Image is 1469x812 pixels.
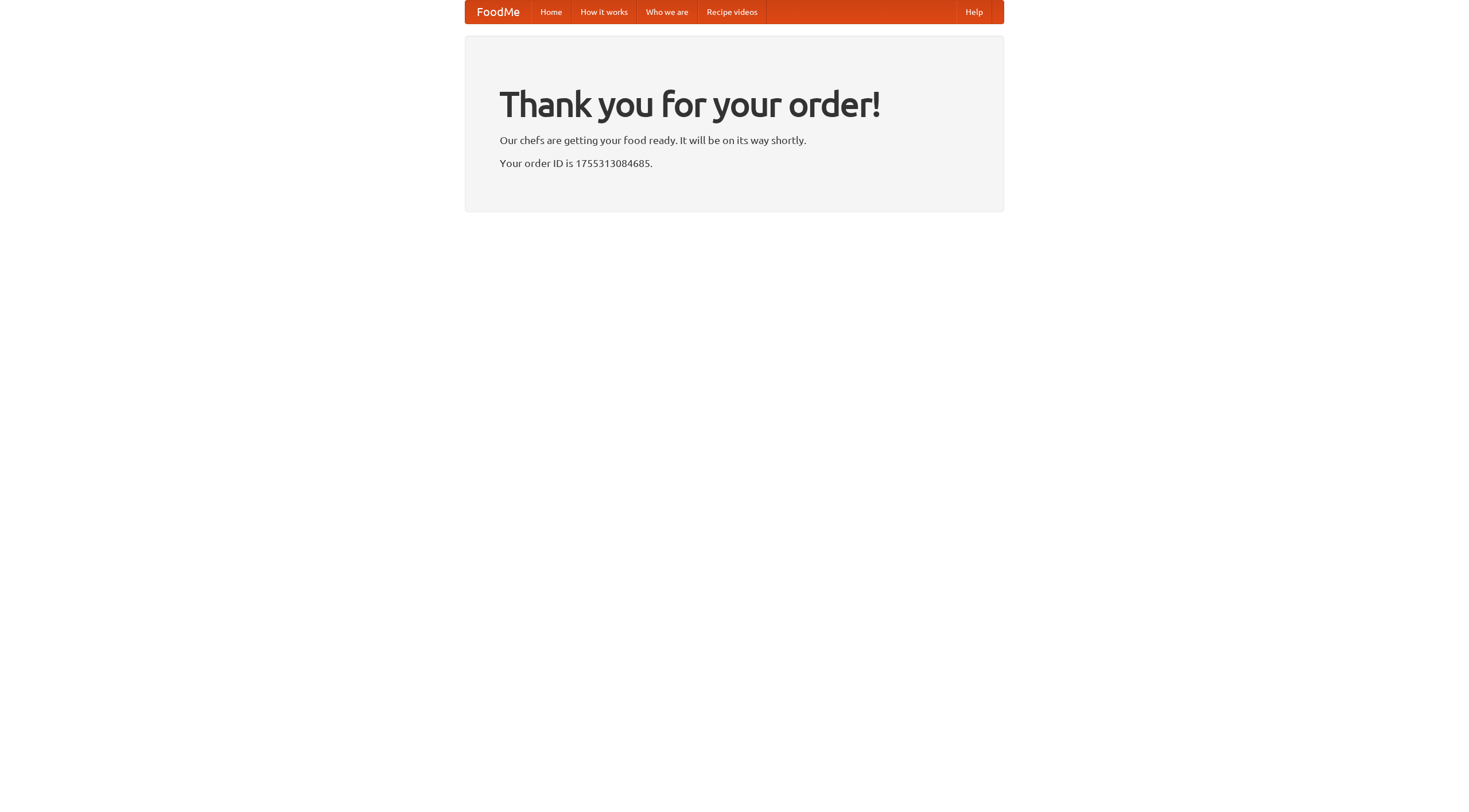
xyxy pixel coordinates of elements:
p: Your order ID is 1755313084685. [500,154,969,172]
a: Home [531,1,572,24]
a: FoodMe [465,1,531,24]
a: Recipe videos [698,1,767,24]
h1: Thank you for your order! [500,76,969,131]
a: Help [957,1,992,24]
a: How it works [572,1,637,24]
a: Who we are [637,1,698,24]
p: Our chefs are getting your food ready. It will be on its way shortly. [500,131,969,149]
